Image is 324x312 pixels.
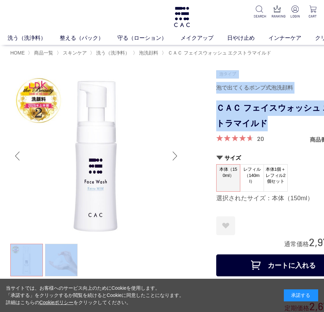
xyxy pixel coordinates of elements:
[139,50,158,56] span: 泡洗顔料
[257,135,264,142] a: 20
[271,5,283,19] a: RANKING
[216,70,239,79] img: 泡タイプ
[95,50,130,56] a: 洗う（洗浄料）
[289,5,301,19] a: LOGIN
[60,34,117,42] a: 整える（パック）
[61,50,87,56] a: スキンケア
[90,50,131,56] li: 〉
[10,70,182,242] img: ＣＡＣ フェイスウォッシュ エクストラマイルド 本体（150ml）
[10,142,24,170] div: Previous slide
[289,14,301,19] p: LOGIN
[138,50,158,56] a: 泡洗顔料
[6,285,184,306] div: 当サイトでは、お客様へのサービス向上のためにCookieを使用します。 「承諾する」をクリックするか閲覧を続けるとCookieに同意したことになります。 詳細はこちらの をクリックしてください。
[227,34,268,42] a: 日やけ止め
[217,165,240,184] span: 本体（150ml）
[181,34,227,42] a: メイクアップ
[284,289,318,301] div: 承諾する
[254,14,265,19] p: SEARCH
[240,165,264,186] span: レフィル（140ml）
[10,50,25,56] a: HOME
[168,142,182,170] div: Next slide
[63,50,87,56] span: スキンケア
[254,5,265,19] a: SEARCH
[33,50,53,56] a: 商品一覧
[34,50,53,56] span: 商品一覧
[173,7,191,27] img: logo
[8,34,60,42] a: 洗う（洗浄料）
[57,50,89,56] li: 〉
[264,165,287,186] span: 本体1個＋レフィル2個セット
[268,34,315,42] a: インナーケア
[39,300,74,305] a: Cookieポリシー
[307,5,319,19] a: CART
[166,50,271,56] a: ＣＡＣ フェイスウォッシュ エクストラマイルド
[96,50,130,56] span: 洗う（洗浄料）
[284,241,309,248] span: 通常価格
[28,50,55,56] li: 〉
[117,34,181,42] a: 守る（ローション）
[133,50,160,56] li: 〉
[271,14,283,19] p: RANKING
[162,50,273,56] li: 〉
[216,216,235,235] a: お気に入りに登録する
[307,14,319,19] p: CART
[168,50,271,56] span: ＣＡＣ フェイスウォッシュ エクストラマイルド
